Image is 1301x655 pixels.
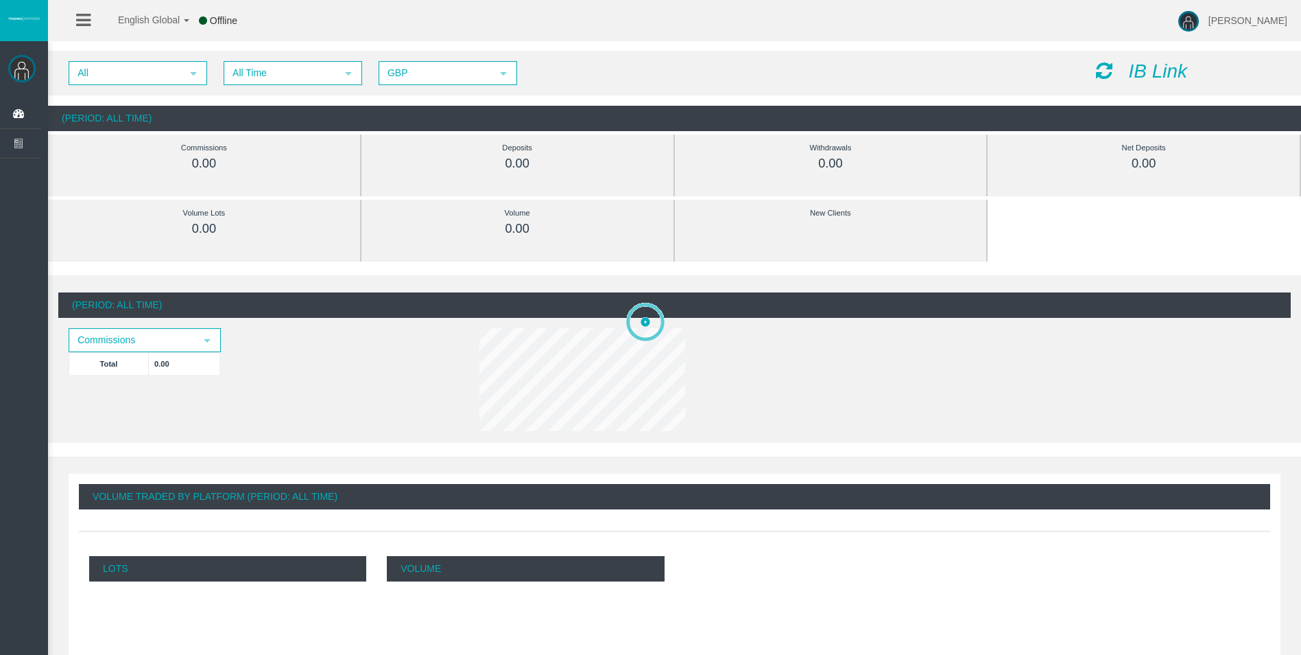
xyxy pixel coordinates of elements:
div: Volume Lots [79,205,329,221]
div: 0.00 [79,221,329,237]
span: All [70,62,181,84]
span: All Time [225,62,336,84]
td: 0.00 [149,352,220,375]
p: Lots [89,556,366,582]
div: Net Deposits [1018,140,1269,156]
span: select [188,68,199,79]
div: 0.00 [392,221,643,237]
img: user-image [1178,11,1199,32]
div: New Clients [706,205,956,221]
span: English Global [100,14,180,25]
i: Reload Dashboard [1096,61,1112,80]
div: 0.00 [1018,156,1269,172]
div: Volume [392,205,643,221]
span: Offline [210,15,237,26]
div: (Period: All Time) [48,106,1301,131]
span: select [343,68,354,79]
p: Volume [387,556,664,582]
div: (Period: All Time) [58,292,1291,318]
div: 0.00 [392,156,643,172]
span: Commissions [70,330,195,351]
div: Volume Traded By Platform (Period: All Time) [79,484,1270,509]
td: Total [69,352,149,375]
div: Deposits [392,140,643,156]
div: Withdrawals [706,140,956,156]
div: Commissions [79,140,329,156]
img: logo.svg [7,16,41,21]
span: [PERSON_NAME] [1208,15,1287,26]
span: select [202,335,213,346]
span: GBP [380,62,491,84]
div: 0.00 [79,156,329,172]
span: select [498,68,509,79]
i: IB Link [1128,60,1187,82]
div: 0.00 [706,156,956,172]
